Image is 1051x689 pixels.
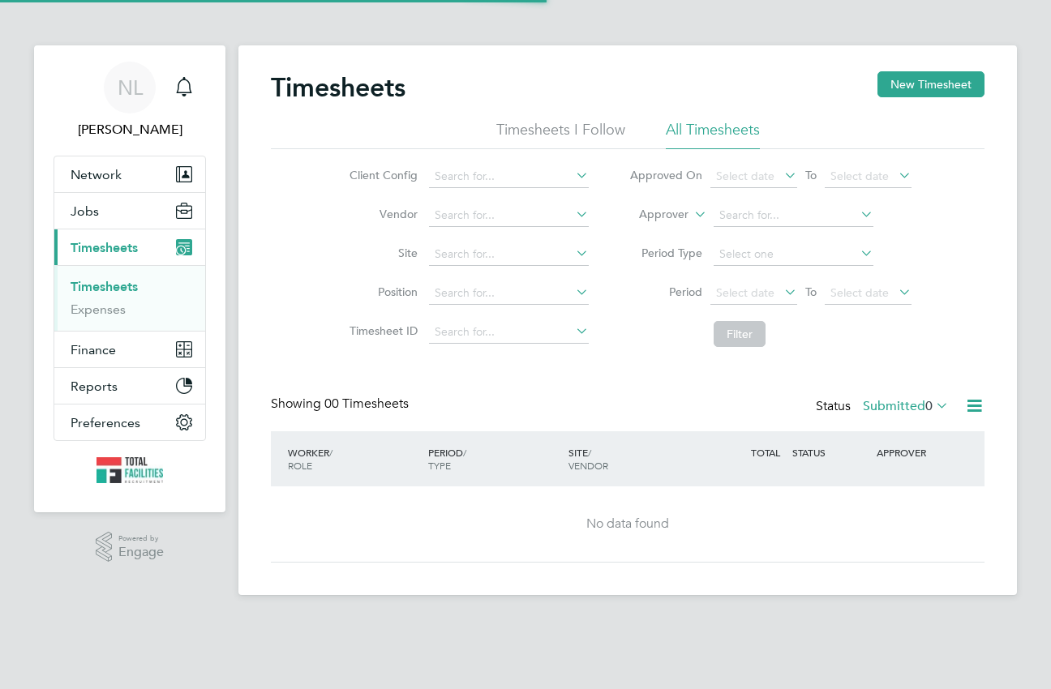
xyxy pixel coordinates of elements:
label: Position [345,285,418,299]
img: tfrecruitment-logo-retina.png [97,457,163,483]
a: Expenses [71,302,126,317]
label: Site [345,246,418,260]
span: Preferences [71,415,140,430]
h2: Timesheets [271,71,405,104]
span: Select date [716,169,774,183]
span: Select date [830,169,889,183]
div: STATUS [788,438,873,467]
label: Submitted [863,398,949,414]
input: Search for... [429,282,589,305]
label: Approver [616,207,689,223]
span: Network [71,167,122,182]
input: Search for... [429,204,589,227]
input: Search for... [429,321,589,344]
span: VENDOR [568,459,608,472]
span: Timesheets [71,240,138,255]
div: Status [816,396,952,418]
span: Select date [830,285,889,300]
span: Select date [716,285,774,300]
button: Reports [54,368,205,404]
div: Showing [271,396,412,413]
li: All Timesheets [666,120,760,149]
span: Nicola Lawrence [54,120,206,139]
span: Jobs [71,203,99,219]
span: Finance [71,342,116,357]
div: No data found [287,516,968,533]
button: Network [54,156,205,192]
span: TYPE [428,459,451,472]
span: Reports [71,379,118,394]
button: Timesheets [54,229,205,265]
span: 00 Timesheets [324,396,409,412]
a: NL[PERSON_NAME] [54,62,206,139]
button: New Timesheet [877,71,985,97]
button: Jobs [54,193,205,229]
div: WORKER [284,438,424,480]
button: Finance [54,332,205,367]
span: / [588,446,591,459]
label: Client Config [345,168,418,182]
li: Timesheets I Follow [496,120,625,149]
label: Timesheet ID [345,323,418,338]
input: Search for... [714,204,873,227]
span: To [800,281,821,302]
label: Approved On [629,168,702,182]
label: Vendor [345,207,418,221]
input: Search for... [429,165,589,188]
div: Timesheets [54,265,205,331]
a: Timesheets [71,279,138,294]
div: APPROVER [873,438,957,467]
span: TOTAL [751,446,780,459]
span: NL [118,77,143,98]
div: PERIOD [424,438,564,480]
button: Filter [714,321,766,347]
a: Go to home page [54,457,206,483]
nav: Main navigation [34,45,225,512]
span: 0 [925,398,933,414]
label: Period Type [629,246,702,260]
input: Select one [714,243,873,266]
a: Powered byEngage [96,532,165,563]
label: Period [629,285,702,299]
span: / [329,446,332,459]
span: Powered by [118,532,164,546]
span: / [463,446,466,459]
span: To [800,165,821,186]
input: Search for... [429,243,589,266]
span: ROLE [288,459,312,472]
span: Engage [118,546,164,559]
div: SITE [564,438,705,480]
button: Preferences [54,404,205,440]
